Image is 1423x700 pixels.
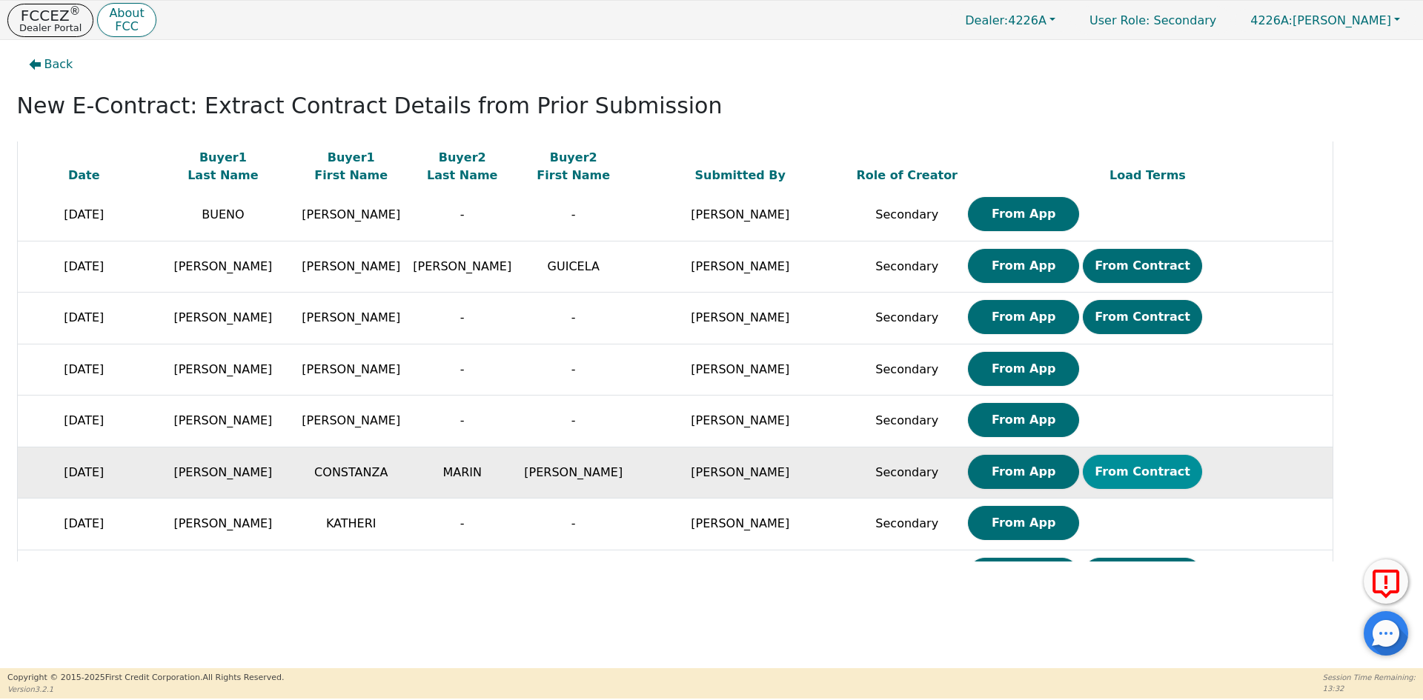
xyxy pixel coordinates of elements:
[17,93,1407,119] h2: New E-Contract: Extract Contract Details from Prior Submission
[314,465,388,479] span: CONSTANZA
[460,310,465,324] span: -
[17,447,150,499] td: [DATE]
[17,396,150,447] td: [DATE]
[173,310,272,324] span: [PERSON_NAME]
[299,149,403,184] div: Buyer 1 First Name
[154,149,292,184] div: Buyer 1 Last Name
[70,4,81,18] sup: ®
[302,362,400,376] span: [PERSON_NAME]
[852,344,963,396] td: Secondary
[968,300,1079,334] button: From App
[173,465,272,479] span: [PERSON_NAME]
[7,4,93,37] button: FCCEZ®Dealer Portal
[522,149,626,184] div: Buyer 2 First Name
[1083,249,1202,283] button: From Contract
[1083,455,1202,489] button: From Contract
[1250,13,1293,27] span: 4226A:
[571,516,576,530] span: -
[411,149,514,184] div: Buyer 2 Last Name
[442,465,482,479] span: MARIN
[629,396,852,447] td: [PERSON_NAME]
[326,516,377,530] span: KATHERI
[173,516,272,530] span: [PERSON_NAME]
[968,455,1079,489] button: From App
[968,249,1079,283] button: From App
[202,673,284,682] span: All Rights Reserved.
[571,413,576,427] span: -
[173,259,272,273] span: [PERSON_NAME]
[17,499,150,550] td: [DATE]
[548,259,600,273] span: GUICELA
[629,190,852,241] td: [PERSON_NAME]
[629,293,852,344] td: [PERSON_NAME]
[968,506,1079,540] button: From App
[629,447,852,499] td: [PERSON_NAME]
[968,403,1079,437] button: From App
[852,550,963,601] td: Secondary
[109,21,144,33] p: FCC
[21,167,147,184] div: Date
[19,23,82,33] p: Dealer Portal
[173,413,272,427] span: [PERSON_NAME]
[97,3,156,38] button: AboutFCC
[968,352,1079,386] button: From App
[44,56,73,73] span: Back
[852,241,963,293] td: Secondary
[109,7,144,19] p: About
[633,167,848,184] div: Submitted By
[852,499,963,550] td: Secondary
[17,241,150,293] td: [DATE]
[17,344,150,396] td: [DATE]
[302,259,400,273] span: [PERSON_NAME]
[524,465,623,479] span: [PERSON_NAME]
[1235,9,1416,32] button: 4226A:[PERSON_NAME]
[571,362,576,376] span: -
[17,550,150,601] td: [DATE]
[1083,558,1202,592] button: From Contract
[413,259,511,273] span: [PERSON_NAME]
[852,190,963,241] td: Secondary
[302,207,400,221] span: [PERSON_NAME]
[629,499,852,550] td: [PERSON_NAME]
[1089,13,1150,27] span: User Role :
[7,672,284,684] p: Copyright © 2015- 2025 First Credit Corporation.
[1323,672,1416,683] p: Session Time Remaining:
[852,447,963,499] td: Secondary
[629,550,852,601] td: [PERSON_NAME]
[17,190,150,241] td: [DATE]
[852,293,963,344] td: Secondary
[302,413,400,427] span: [PERSON_NAME]
[17,293,150,344] td: [DATE]
[460,362,465,376] span: -
[968,558,1079,592] button: From App
[949,9,1071,32] button: Dealer:4226A
[302,310,400,324] span: [PERSON_NAME]
[1323,683,1416,694] p: 13:32
[855,167,959,184] div: Role of Creator
[571,207,576,221] span: -
[173,362,272,376] span: [PERSON_NAME]
[19,8,82,23] p: FCCEZ
[7,684,284,695] p: Version 3.2.1
[629,241,852,293] td: [PERSON_NAME]
[965,13,1046,27] span: 4226A
[965,13,1008,27] span: Dealer:
[1075,6,1231,35] a: User Role: Secondary
[571,310,576,324] span: -
[460,207,465,221] span: -
[1364,559,1408,604] button: Report Error to FCC
[17,47,85,81] button: Back
[460,413,465,427] span: -
[1083,300,1202,334] button: From Contract
[966,167,1330,184] div: Load Terms
[968,197,1079,231] button: From App
[460,516,465,530] span: -
[852,396,963,447] td: Secondary
[629,344,852,396] td: [PERSON_NAME]
[202,207,244,221] span: BUENO
[1250,13,1391,27] span: [PERSON_NAME]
